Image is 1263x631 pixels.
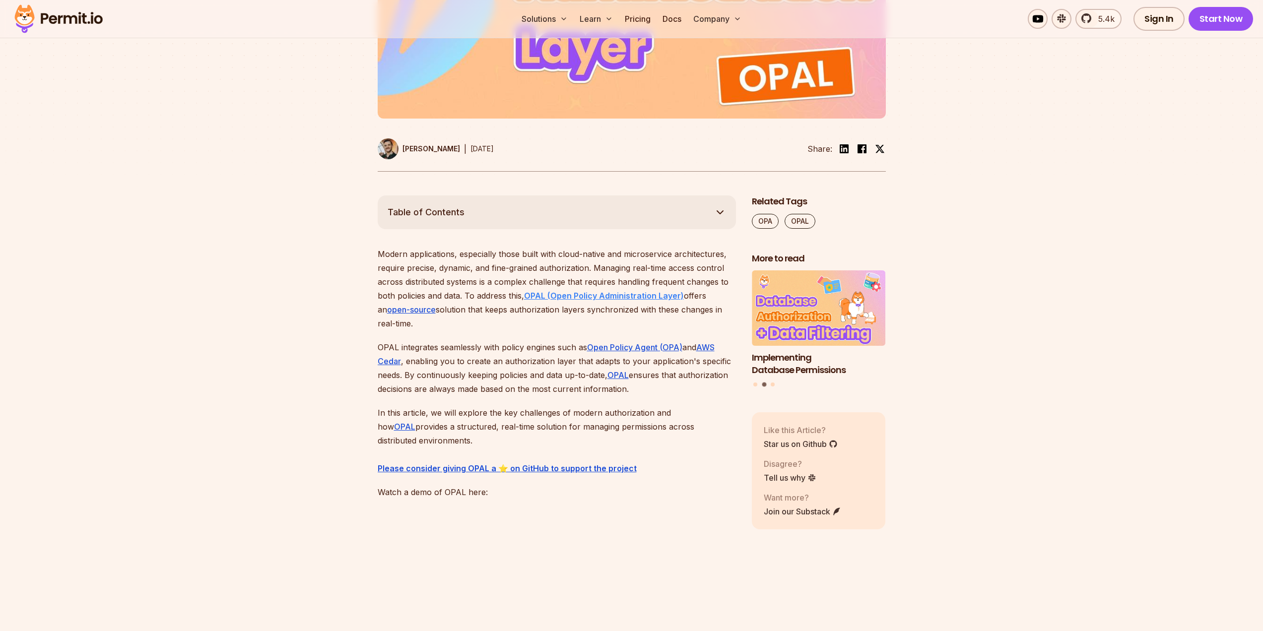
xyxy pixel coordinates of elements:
[378,247,736,330] p: Modern applications, especially those built with cloud-native and microservice architectures, req...
[785,214,815,229] a: OPAL
[752,195,886,208] h2: Related Tags
[807,143,832,155] li: Share:
[378,463,637,473] a: ⁠Please consider giving OPAL a ⭐ on GitHub to support the project
[518,9,572,29] button: Solutions
[1092,13,1115,25] span: 5.4k
[576,9,617,29] button: Learn
[1189,7,1254,31] a: Start Now
[388,205,465,219] span: Table of Contents
[607,370,629,380] a: OPAL
[752,252,886,265] h2: More to read
[764,505,841,517] a: Join our Substack
[752,214,779,229] a: OPA
[464,143,466,155] div: |
[378,138,460,159] a: [PERSON_NAME]
[378,406,736,475] p: In this article, we will explore the key challenges of modern authorization and how provides a st...
[753,382,757,386] button: Go to slide 1
[659,9,685,29] a: Docs
[764,492,841,504] p: Want more?
[762,382,766,387] button: Go to slide 2
[764,424,838,436] p: Like this Article?
[771,382,775,386] button: Go to slide 3
[10,2,107,36] img: Permit logo
[378,138,399,159] img: Daniel Bass
[394,422,415,432] a: OPAL
[378,340,736,396] p: OPAL integrates seamlessly with policy engines such as and , enabling you to create an authorizat...
[752,270,886,376] li: 2 of 3
[856,143,868,155] img: facebook
[470,144,494,153] time: [DATE]
[764,458,816,470] p: Disagree?
[752,270,886,388] div: Posts
[838,143,850,155] img: linkedin
[621,9,655,29] a: Pricing
[378,195,736,229] button: Table of Contents
[587,342,682,352] a: Open Policy Agent (OPA)
[378,342,715,366] a: AWS Cedar
[689,9,745,29] button: Company
[1133,7,1185,31] a: Sign In
[1075,9,1122,29] a: 5.4k
[524,291,684,301] a: OPAL (Open Policy Administration Layer)
[752,270,886,346] img: Implementing Database Permissions
[764,472,816,484] a: Tell us why
[387,305,436,315] a: open-source
[378,485,736,499] p: Watch a demo of OPAL here:
[402,144,460,154] p: [PERSON_NAME]
[875,144,885,154] img: twitter
[752,352,886,377] h3: Implementing Database Permissions
[764,438,838,450] a: Star us on Github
